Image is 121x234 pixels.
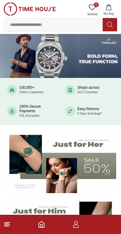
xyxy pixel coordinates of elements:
[77,107,102,116] div: Easy Returns
[4,2,56,16] img: ...
[19,114,39,117] span: SSL Encrypted
[77,112,102,115] span: 5 Days Exchange*
[85,2,100,18] a: 0Wishlist
[19,85,43,94] div: 100,000+
[77,85,99,94] div: Shops across
[19,91,43,94] span: Online Customers
[85,12,100,17] span: Wishlist
[94,2,99,7] span: 0
[19,104,56,118] div: 100% Secure Payments
[38,221,45,228] a: Home
[100,2,117,18] button: My Bag
[5,131,116,193] img: Women's Watches Banner
[101,11,116,16] span: My Bag
[77,91,98,94] span: GCC Countries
